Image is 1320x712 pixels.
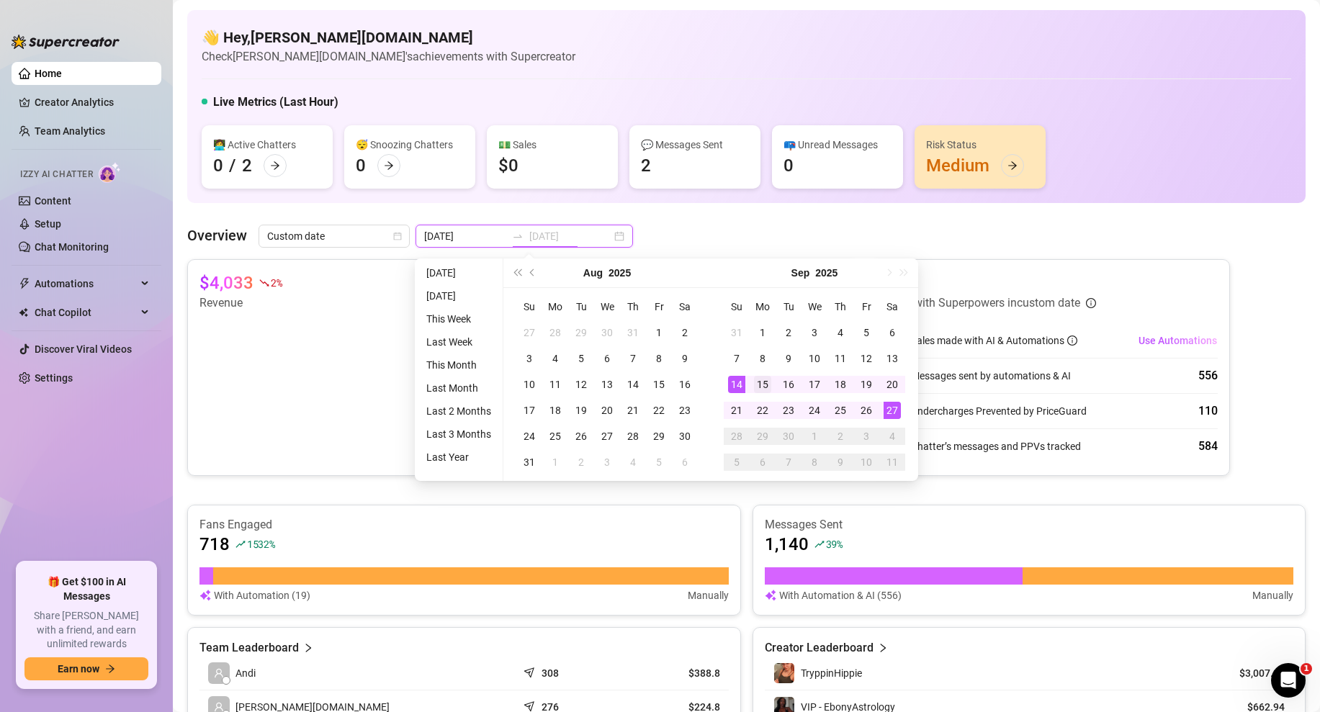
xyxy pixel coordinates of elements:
div: 11 [832,350,849,367]
span: 2 % [271,276,282,289]
td: 2025-08-16 [672,371,698,397]
article: 308 [542,666,559,680]
td: 2025-10-02 [827,423,853,449]
div: 4 [832,324,849,341]
li: Last 3 Months [421,425,497,443]
td: 2025-09-12 [853,346,879,371]
td: 2025-09-04 [620,449,646,475]
div: 30 [676,428,693,445]
button: Previous month (PageUp) [525,258,541,287]
td: 2025-08-28 [620,423,646,449]
span: arrow-right [105,664,115,674]
span: to [512,230,524,242]
td: 2025-10-10 [853,449,879,475]
div: 6 [884,324,901,341]
th: Tu [776,294,802,320]
div: 10 [806,350,823,367]
div: 4 [624,454,642,471]
div: 25 [547,428,564,445]
span: Custom date [267,225,401,247]
div: $0 [498,154,518,177]
th: Su [724,294,750,320]
td: 2025-09-05 [853,320,879,346]
div: 27 [598,428,616,445]
div: 27 [521,324,538,341]
td: 2025-08-15 [646,371,672,397]
input: End date [529,228,611,244]
span: fall [259,278,269,288]
article: 718 [199,533,230,556]
button: Choose a year [609,258,631,287]
td: 2025-09-26 [853,397,879,423]
button: Choose a month [583,258,603,287]
div: 6 [598,350,616,367]
th: Sa [879,294,905,320]
th: Sa [672,294,698,320]
div: 30 [780,428,797,445]
th: Fr [853,294,879,320]
td: 2025-08-31 [724,320,750,346]
span: Share [PERSON_NAME] with a friend, and earn unlimited rewards [24,609,148,652]
td: 2025-09-17 [802,371,827,397]
div: 7 [728,350,745,367]
li: Last Year [421,449,497,466]
div: 19 [573,402,590,419]
button: Last year (Control + left) [509,258,525,287]
td: 2025-08-09 [672,346,698,371]
article: Made with Superpowers in custom date [882,294,1080,312]
span: swap-right [512,230,524,242]
div: 2 [676,324,693,341]
li: Last 2 Months [421,402,497,420]
td: 2025-08-05 [568,346,594,371]
div: 1 [547,454,564,471]
li: [DATE] [421,287,497,305]
div: 2 [573,454,590,471]
div: 22 [754,402,771,419]
div: 😴 Snoozing Chatters [356,137,464,153]
td: 2025-08-30 [672,423,698,449]
td: 2025-08-01 [646,320,672,346]
div: 10 [858,454,875,471]
a: Settings [35,372,73,384]
td: 2025-07-30 [594,320,620,346]
article: $3,007.18 [1219,666,1285,680]
div: 2 [780,324,797,341]
td: 2025-09-14 [724,371,750,397]
div: 15 [650,376,668,393]
button: Earn nowarrow-right [24,657,148,680]
td: 2025-08-22 [646,397,672,423]
div: 17 [521,402,538,419]
span: 🎁 Get $100 in AI Messages [24,575,148,603]
div: 3 [806,324,823,341]
td: 2025-08-02 [672,320,698,346]
td: 2025-08-26 [568,423,594,449]
td: 2025-07-28 [542,320,568,346]
div: 21 [728,402,745,419]
span: info-circle [1086,298,1096,308]
div: 👩‍💻 Active Chatters [213,137,321,153]
td: 2025-08-10 [516,371,542,397]
span: send [524,664,538,678]
td: 2025-09-20 [879,371,905,397]
th: Mo [542,294,568,320]
div: 28 [728,428,745,445]
div: 31 [728,324,745,341]
div: 9 [676,350,693,367]
div: 3 [858,428,875,445]
div: 14 [728,376,745,393]
td: 2025-09-04 [827,320,853,346]
button: Choose a year [815,258,838,287]
a: Content [35,195,71,207]
td: 2025-09-13 [879,346,905,371]
td: 2025-08-03 [516,346,542,371]
div: 12 [858,350,875,367]
span: arrow-right [270,161,280,171]
div: 6 [754,454,771,471]
span: user [214,668,224,678]
button: Use Automations [1138,329,1218,352]
span: rise [235,539,246,549]
th: Th [827,294,853,320]
article: $388.8 [632,666,720,680]
div: 4 [547,350,564,367]
span: info-circle [1067,335,1077,346]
